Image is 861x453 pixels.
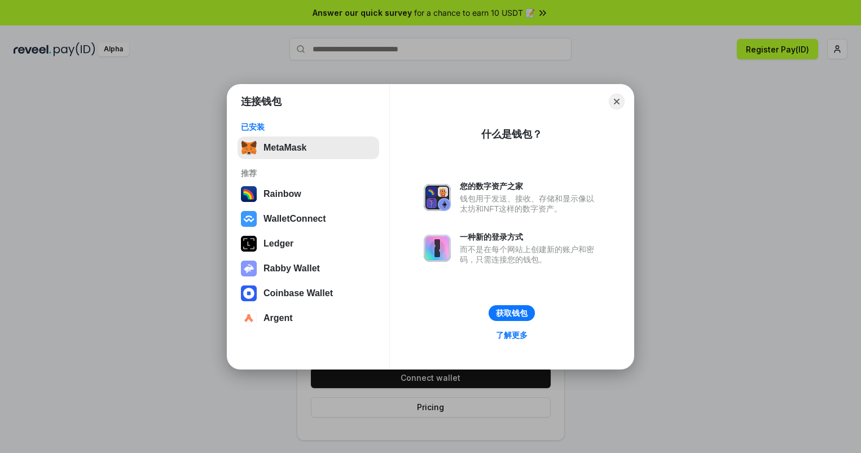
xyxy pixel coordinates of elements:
button: Ledger [238,232,379,255]
img: svg+xml,%3Csvg%20width%3D%22120%22%20height%3D%22120%22%20viewBox%3D%220%200%20120%20120%22%20fil... [241,186,257,202]
button: MetaMask [238,137,379,159]
div: Ledger [263,239,293,249]
img: svg+xml,%3Csvg%20fill%3D%22none%22%20height%3D%2233%22%20viewBox%3D%220%200%2035%2033%22%20width%... [241,140,257,156]
div: Coinbase Wallet [263,288,333,298]
div: 什么是钱包？ [481,127,542,141]
h1: 连接钱包 [241,95,282,108]
img: svg+xml,%3Csvg%20width%3D%2228%22%20height%3D%2228%22%20viewBox%3D%220%200%2028%2028%22%20fill%3D... [241,211,257,227]
a: 了解更多 [489,328,534,342]
img: svg+xml,%3Csvg%20xmlns%3D%22http%3A%2F%2Fwww.w3.org%2F2000%2Fsvg%22%20fill%3D%22none%22%20viewBox... [424,235,451,262]
div: Argent [263,313,293,323]
button: Rainbow [238,183,379,205]
img: svg+xml,%3Csvg%20xmlns%3D%22http%3A%2F%2Fwww.w3.org%2F2000%2Fsvg%22%20width%3D%2228%22%20height%3... [241,236,257,252]
div: 了解更多 [496,330,528,340]
div: 而不是在每个网站上创建新的账户和密码，只需连接您的钱包。 [460,244,600,265]
div: 一种新的登录方式 [460,232,600,242]
img: svg+xml,%3Csvg%20width%3D%2228%22%20height%3D%2228%22%20viewBox%3D%220%200%2028%2028%22%20fill%3D... [241,310,257,326]
button: Rabby Wallet [238,257,379,280]
img: svg+xml,%3Csvg%20xmlns%3D%22http%3A%2F%2Fwww.w3.org%2F2000%2Fsvg%22%20fill%3D%22none%22%20viewBox... [241,261,257,276]
button: Argent [238,307,379,329]
img: svg+xml,%3Csvg%20xmlns%3D%22http%3A%2F%2Fwww.w3.org%2F2000%2Fsvg%22%20fill%3D%22none%22%20viewBox... [424,184,451,211]
img: svg+xml,%3Csvg%20width%3D%2228%22%20height%3D%2228%22%20viewBox%3D%220%200%2028%2028%22%20fill%3D... [241,285,257,301]
div: Rainbow [263,189,301,199]
div: Rabby Wallet [263,263,320,274]
div: 已安装 [241,122,376,132]
div: MetaMask [263,143,306,153]
div: 您的数字资产之家 [460,181,600,191]
button: Close [609,94,625,109]
button: WalletConnect [238,208,379,230]
button: Coinbase Wallet [238,282,379,305]
div: 获取钱包 [496,308,528,318]
div: 钱包用于发送、接收、存储和显示像以太坊和NFT这样的数字资产。 [460,193,600,214]
button: 获取钱包 [489,305,535,321]
div: 推荐 [241,168,376,178]
div: WalletConnect [263,214,326,224]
